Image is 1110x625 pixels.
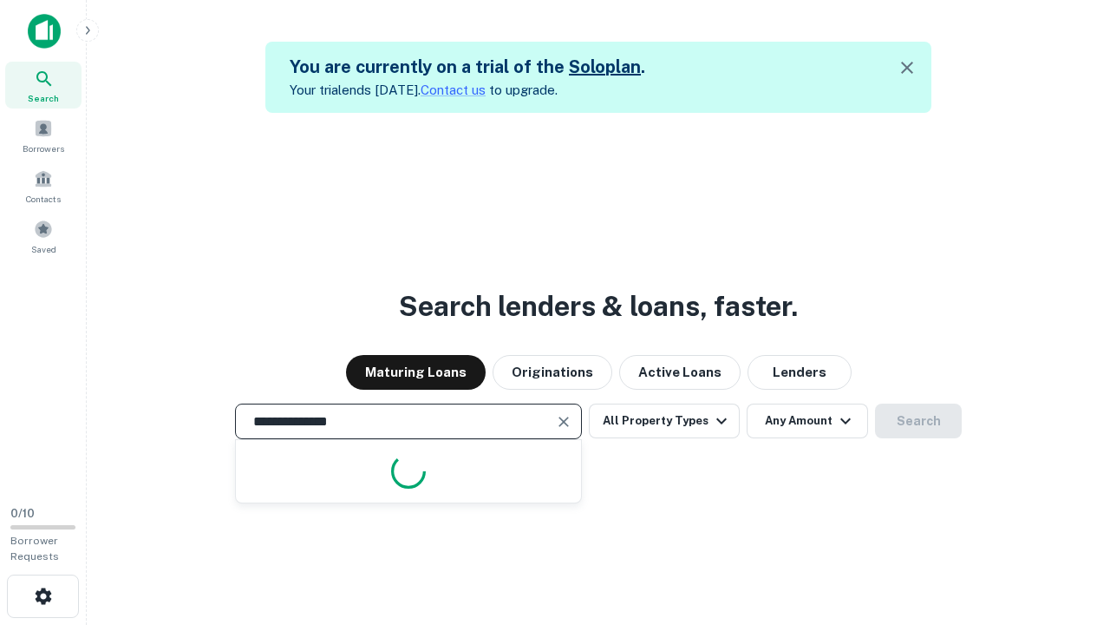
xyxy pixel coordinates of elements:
button: Active Loans [619,355,741,390]
img: capitalize-icon.png [28,14,61,49]
a: Contact us [421,82,486,97]
span: Borrowers [23,141,64,155]
p: Your trial ends [DATE]. to upgrade. [290,80,645,101]
button: Any Amount [747,404,868,438]
span: Borrower Requests [10,535,59,562]
h5: You are currently on a trial of the . [290,54,645,80]
span: 0 / 10 [10,507,35,520]
a: Borrowers [5,112,82,159]
span: Saved [31,242,56,256]
span: Contacts [26,192,61,206]
button: Originations [493,355,612,390]
button: Maturing Loans [346,355,486,390]
button: All Property Types [589,404,740,438]
h3: Search lenders & loans, faster. [399,286,798,327]
a: Saved [5,213,82,260]
iframe: Chat Widget [1023,486,1110,569]
button: Clear [552,410,576,434]
button: Lenders [748,355,852,390]
a: Search [5,62,82,109]
span: Search [28,91,59,105]
a: Contacts [5,162,82,209]
a: Soloplan [569,56,641,77]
